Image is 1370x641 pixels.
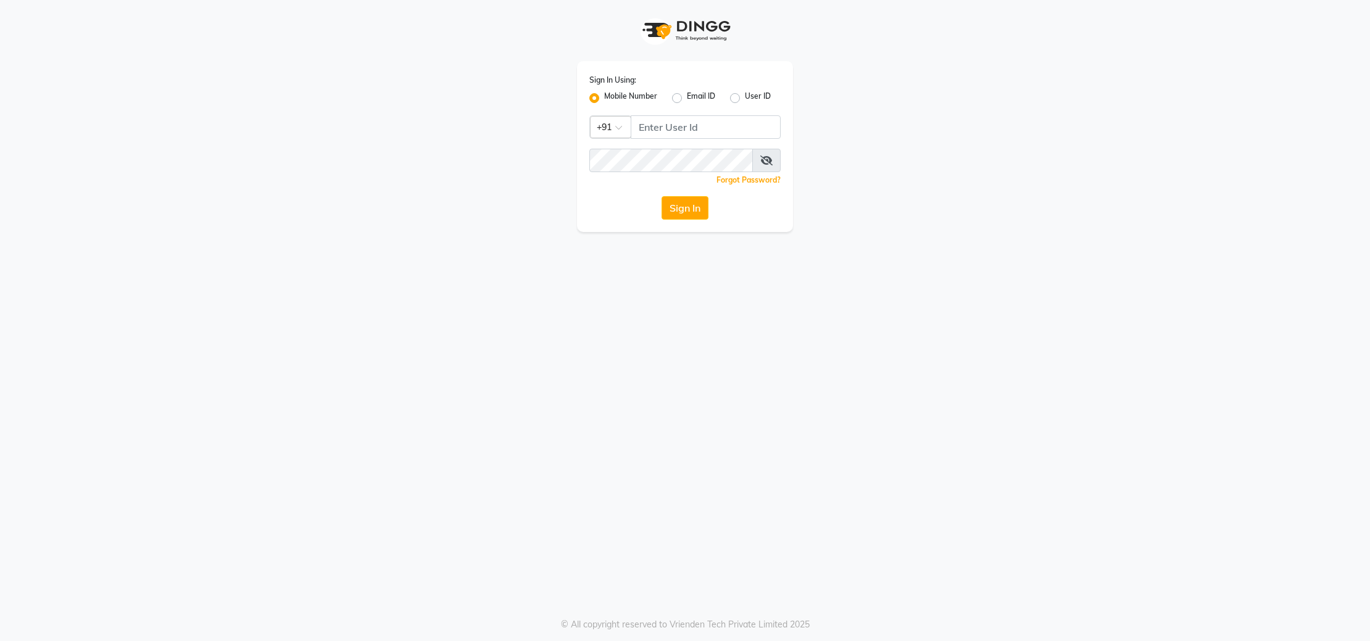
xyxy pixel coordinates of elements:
img: logo1.svg [636,12,734,49]
label: Mobile Number [604,91,657,105]
label: User ID [745,91,771,105]
button: Sign In [662,196,708,220]
label: Sign In Using: [589,75,636,86]
input: Username [631,115,781,139]
label: Email ID [687,91,715,105]
input: Username [589,149,753,172]
a: Forgot Password? [716,175,781,184]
